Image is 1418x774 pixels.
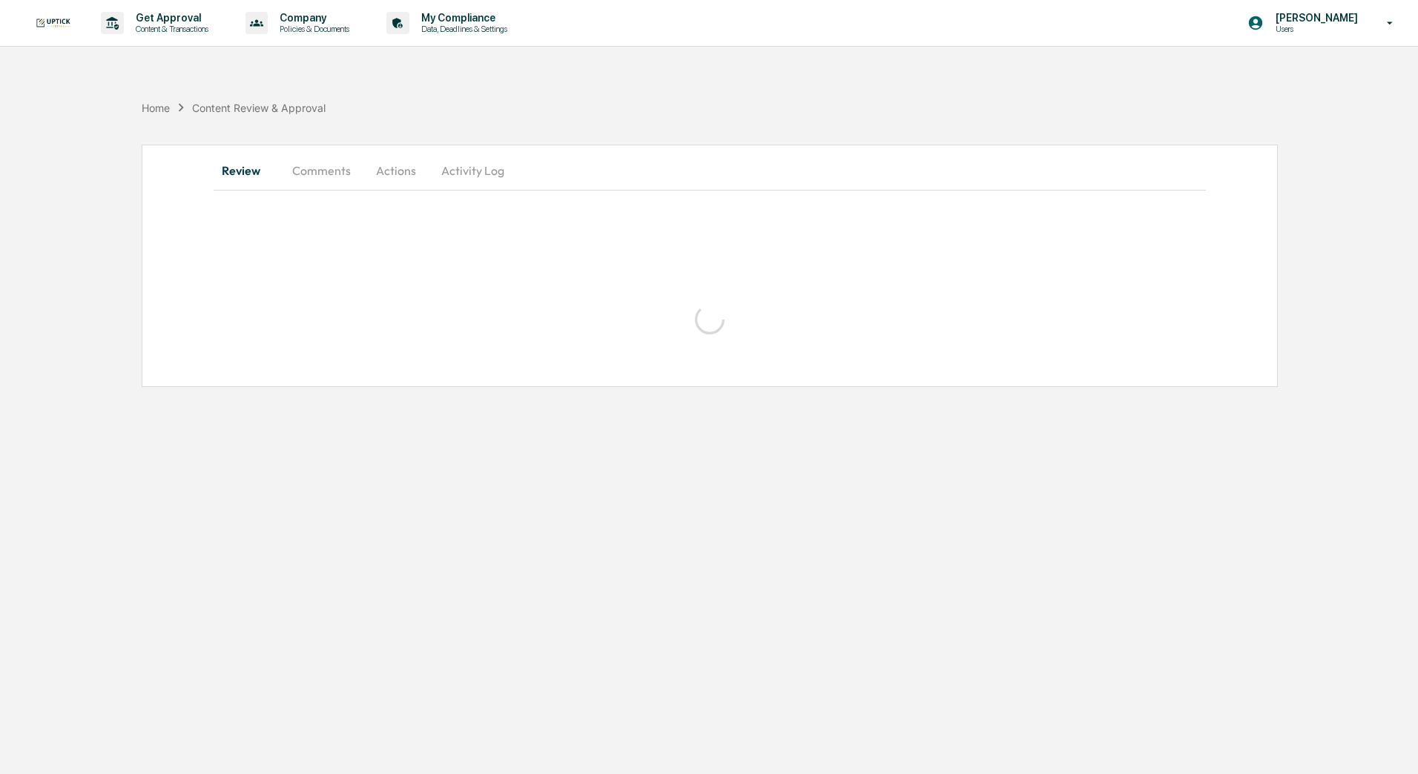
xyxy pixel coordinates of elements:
p: Data, Deadlines & Settings [409,24,515,34]
div: Home [142,102,170,114]
p: Company [268,12,357,24]
button: Review [214,153,280,188]
p: Policies & Documents [268,24,357,34]
p: [PERSON_NAME] [1264,12,1365,24]
button: Comments [280,153,363,188]
button: Activity Log [429,153,516,188]
button: Actions [363,153,429,188]
p: My Compliance [409,12,515,24]
div: secondary tabs example [214,153,1206,188]
p: Users [1264,24,1365,34]
p: Get Approval [124,12,216,24]
img: logo [36,18,71,28]
div: Content Review & Approval [192,102,326,114]
p: Content & Transactions [124,24,216,34]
